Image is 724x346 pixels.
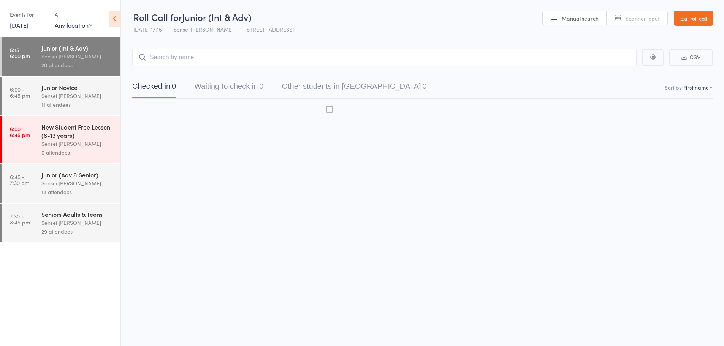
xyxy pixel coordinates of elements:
button: CSV [669,49,713,66]
div: Junior (Int & Adv) [41,44,114,52]
div: 29 attendees [41,227,114,236]
span: Junior (Int & Adv) [182,11,251,23]
div: Any location [55,21,92,29]
time: 5:15 - 6:00 pm [10,47,30,59]
a: 6:00 -6:45 pmNew Student Free Lesson (8-13 years)Sensei [PERSON_NAME]0 attendees [2,116,120,163]
button: Other students in [GEOGRAPHIC_DATA]0 [282,78,426,98]
div: At [55,8,92,21]
a: 6:45 -7:30 pmJunior (Adv & Senior)Sensei [PERSON_NAME]18 attendees [2,164,120,203]
div: Sensei [PERSON_NAME] [41,92,114,100]
div: 0 [172,82,176,90]
span: Sensei [PERSON_NAME] [174,25,233,33]
span: Roll Call for [133,11,182,23]
div: Sensei [PERSON_NAME] [41,218,114,227]
div: Junior Novice [41,83,114,92]
div: Sensei [PERSON_NAME] [41,179,114,188]
div: Seniors Adults & Teens [41,210,114,218]
button: Waiting to check in0 [194,78,263,98]
a: 6:00 -6:45 pmJunior NoviceSensei [PERSON_NAME]11 attendees [2,77,120,115]
div: Events for [10,8,47,21]
div: 11 attendees [41,100,114,109]
div: New Student Free Lesson (8-13 years) [41,123,114,139]
button: Checked in0 [132,78,176,98]
div: 0 [422,82,426,90]
a: Exit roll call [674,11,713,26]
div: Sensei [PERSON_NAME] [41,52,114,61]
div: 0 attendees [41,148,114,157]
time: 7:30 - 8:45 pm [10,213,30,225]
span: [STREET_ADDRESS] [245,25,294,33]
a: [DATE] [10,21,29,29]
span: Scanner input [626,14,660,22]
div: 18 attendees [41,188,114,196]
a: 7:30 -8:45 pmSeniors Adults & TeensSensei [PERSON_NAME]29 attendees [2,204,120,242]
label: Sort by [665,84,682,91]
time: 6:00 - 6:45 pm [10,126,30,138]
span: Manual search [562,14,599,22]
div: 20 attendees [41,61,114,70]
div: Junior (Adv & Senior) [41,171,114,179]
div: First name [683,84,709,91]
div: Sensei [PERSON_NAME] [41,139,114,148]
input: Search by name [132,49,637,66]
time: 6:00 - 6:45 pm [10,86,30,98]
div: 0 [259,82,263,90]
a: 5:15 -6:00 pmJunior (Int & Adv)Sensei [PERSON_NAME]20 attendees [2,37,120,76]
span: [DATE] 17:15 [133,25,162,33]
time: 6:45 - 7:30 pm [10,174,29,186]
